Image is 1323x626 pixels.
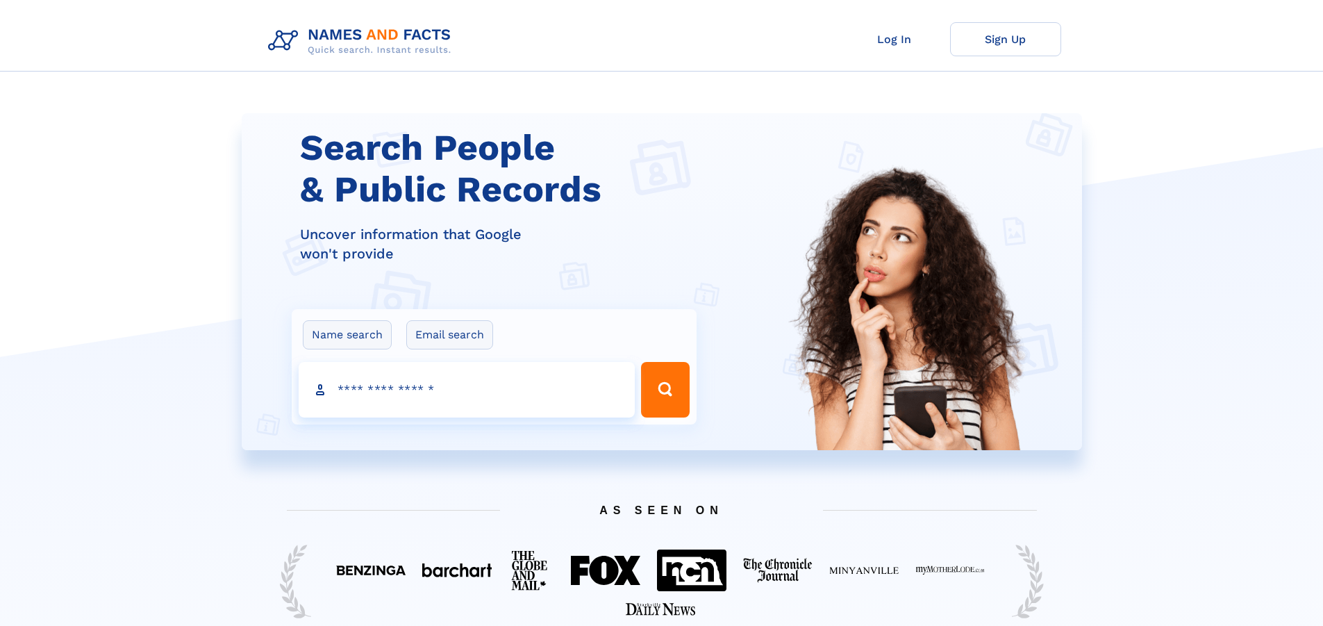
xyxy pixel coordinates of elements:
img: Featured on Starkville Daily News [626,603,695,616]
img: Featured on Minyanville [829,566,899,575]
a: Log In [839,22,950,56]
h1: Search People & Public Records [300,127,706,211]
button: Search Button [641,362,690,418]
label: Name search [303,320,392,349]
img: Featured on The Chronicle Journal [743,558,813,583]
img: Featured on BarChart [422,563,492,577]
img: Featured on FOX 40 [571,556,640,585]
img: Featured on Benzinga [336,566,406,575]
a: Sign Up [950,22,1061,56]
img: Search People and Public records [780,163,1037,520]
img: Featured on The Globe And Mail [508,547,554,593]
img: Logo Names and Facts [263,22,463,60]
input: search input [299,362,635,418]
label: Email search [406,320,493,349]
div: Uncover information that Google won't provide [300,224,706,263]
img: Featured on NCN [657,550,726,591]
span: AS SEEN ON [266,487,1058,534]
img: Featured on My Mother Lode [915,566,985,575]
